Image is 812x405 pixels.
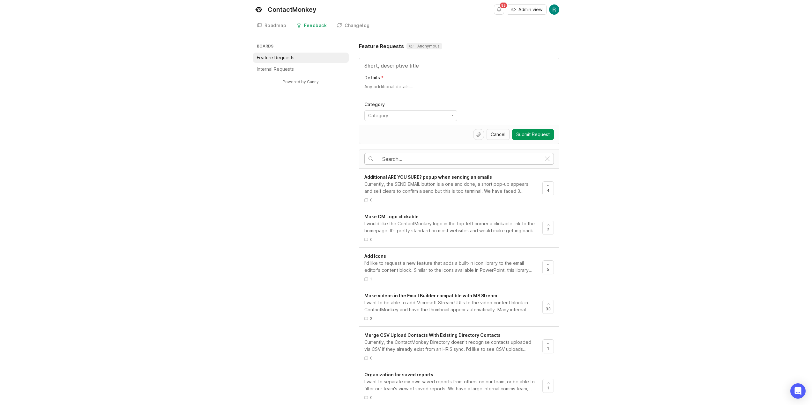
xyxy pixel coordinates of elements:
span: Add Icons [364,253,386,259]
span: 0 [370,237,373,242]
span: 5 [547,267,549,272]
a: Feedback [293,19,331,32]
a: Make CM Logo clickableI would like the ContactMonkey logo in the top-left corner a clickable link... [364,213,542,242]
span: 1 [547,385,549,391]
span: Admin view [518,6,542,13]
button: Admin view [507,4,547,15]
p: Category [364,101,457,108]
span: 4 [547,188,549,193]
span: 0 [370,395,373,400]
button: Cancel [487,129,510,140]
a: Roadmap [253,19,290,32]
div: ContactMonkey [268,6,317,13]
div: Changelog [345,23,370,28]
span: Cancel [491,131,505,138]
p: Details [364,75,380,81]
a: Powered by Canny [282,78,320,85]
div: I'd like to request a new feature that adds a built-in icon library to the email editor's content... [364,260,537,274]
span: Organization for saved reports [364,372,433,377]
span: Additional ARE YOU SURE? popup when sending an emails [364,174,492,180]
a: Internal Requests [253,64,349,74]
span: 0 [370,197,373,203]
button: 1 [542,339,554,353]
span: 2 [370,316,372,321]
a: Additional ARE YOU SURE? popup when sending an emailsCurrently, the SEND EMAIL button is a one an... [364,174,542,203]
svg: toggle icon [447,113,457,118]
button: 5 [542,260,554,274]
span: Make CM Logo clickable [364,214,419,219]
h1: Feature Requests [359,42,404,50]
div: toggle menu [364,110,457,121]
input: Search… [382,155,541,163]
a: Feature Requests [253,53,349,63]
span: Submit Request [516,131,550,138]
a: Changelog [333,19,374,32]
span: 85 [500,3,507,8]
a: Merge CSV Upload Contacts With Existing Directory ContactsCurrently, the ContactMonkey Directory ... [364,332,542,361]
p: Feature Requests [257,54,294,61]
img: ContactMonkey logo [253,4,264,15]
button: Submit Request [512,129,554,140]
p: Internal Requests [257,66,294,72]
img: Rowan Naylor [549,4,559,15]
div: Roadmap [264,23,287,28]
div: Currently, the SEND EMAIL button is a one and done, a short pop-up appears and self clears to con... [364,181,537,195]
a: Organization for saved reportsI want to separate my own saved reports from others on our team, or... [364,371,542,400]
span: Make videos in the Email Builder compatible with MS Stream [364,293,497,298]
h3: Boards [256,42,349,51]
span: Merge CSV Upload Contacts With Existing Directory Contacts [364,332,501,338]
button: 33 [542,300,554,314]
span: 0 [370,355,373,361]
div: Feedback [304,23,327,28]
button: 1 [542,379,554,393]
div: I want to be able to add Microsoft Stream URLs to the video content block in ContactMonkey and ha... [364,299,537,313]
button: 3 [542,221,554,235]
div: I want to separate my own saved reports from others on our team, or be able to filter our team's ... [364,378,537,392]
span: 33 [546,306,551,312]
span: 3 [547,227,549,233]
div: Currently, the ContactMonkey Directory doesn't recognise contacts uploaded via CSV if they alread... [364,339,537,353]
div: Open Intercom Messenger [790,383,806,399]
a: Add IconsI'd like to request a new feature that adds a built-in icon library to the email editor'... [364,253,542,282]
button: Notifications [494,4,504,15]
p: Anonymous [409,44,440,49]
button: 4 [542,181,554,195]
input: Category [368,112,446,119]
a: Make videos in the Email Builder compatible with MS StreamI want to be able to add Microsoft Stre... [364,292,542,321]
div: I would like the ContactMonkey logo in the top-left corner a clickable link to the homepage. It's... [364,220,537,234]
span: 1 [547,346,549,351]
span: 1 [370,276,372,282]
input: Title [364,62,554,69]
textarea: Details [364,83,554,96]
